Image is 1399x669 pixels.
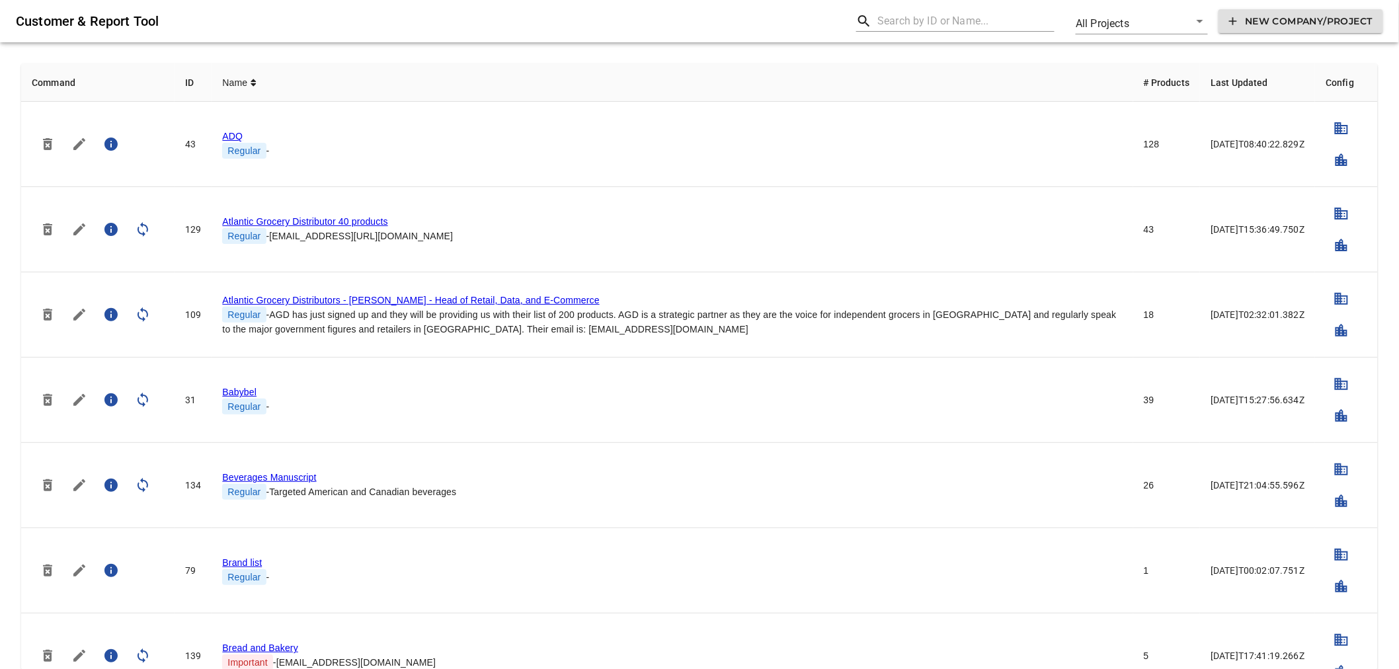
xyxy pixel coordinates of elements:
div: 43 [1144,223,1190,236]
td: 109 [175,272,212,358]
a: Beverages Manuscript [222,472,316,483]
div: 5 [1144,649,1190,662]
td: 129 [175,187,212,272]
a: Bread and Bakery [222,643,298,653]
div: 26 [1144,479,1190,492]
span: Regular [222,399,266,414]
div: All Projects [1076,8,1208,34]
button: Setup Banners [1326,624,1357,656]
td: 43 [175,102,212,187]
button: Project Summary [95,555,127,586]
button: New Company/Project [1219,9,1383,34]
td: 134 [175,443,212,528]
th: ID [175,63,212,102]
span: Regular [222,307,266,323]
button: Setup Banners [1326,368,1357,400]
th: # Products [1133,63,1201,102]
div: 128 [1144,138,1190,151]
a: Atlantic Grocery Distributor 40 products [222,216,387,227]
a: Brand list [222,557,262,568]
td: [DATE]T00:02:07.751Z [1200,528,1315,613]
td: [DATE]T15:36:49.750Z [1200,187,1315,272]
div: - [222,569,1122,585]
button: Sync Project [127,469,159,501]
span: Name [222,75,257,91]
button: Setup Cities [1326,400,1357,432]
div: - [222,399,1122,414]
button: Setup Banners [1326,198,1357,229]
span: Regular [222,569,266,585]
div: - Targeted American and Canadian beverages [222,484,1122,500]
button: Setup Cities [1326,315,1357,346]
div: 18 [1144,308,1190,321]
div: - AGD has just signed up and they will be providing us with their list of 200 products. AGD is a ... [222,307,1122,336]
th: Config [1315,63,1378,102]
span: Regular [222,228,266,244]
div: 1 [1144,564,1190,577]
button: Project Summary [95,299,127,331]
td: [DATE]T02:32:01.382Z [1200,272,1315,358]
button: Setup Banners [1326,112,1357,144]
button: Project Summary [95,384,127,416]
th: Command [21,63,175,102]
td: 79 [175,528,212,613]
button: Project Summary [95,214,127,245]
td: 31 [175,358,212,443]
span: Regular [222,143,266,159]
button: Setup Banners [1326,539,1357,571]
div: 39 [1144,393,1190,407]
button: Project Summary [95,469,127,501]
div: - [222,143,1122,159]
td: [DATE]T15:27:56.634Z [1200,358,1315,443]
button: Sync Project [127,299,159,331]
button: Setup Banners [1326,283,1357,315]
input: Search by ID or Name... [877,11,1055,32]
a: Atlantic Grocery Distributors - [PERSON_NAME] - Head of Retail, Data, and E-Commerce [222,295,599,305]
button: Project Summary [95,128,127,160]
span: New Company/Project [1229,13,1373,30]
td: [DATE]T08:40:22.829Z [1200,102,1315,187]
button: Setup Cities [1326,144,1357,176]
td: [DATE]T21:04:55.596Z [1200,443,1315,528]
button: Sync Project [127,384,159,416]
button: Setup Cities [1326,229,1357,261]
span: Regular [222,484,266,500]
span: Name [222,75,251,91]
button: Setup Banners [1326,453,1357,485]
a: ADQ [222,131,243,141]
a: Babybel [222,387,257,397]
h6: Customer & Report Tool [16,11,846,32]
button: Setup Cities [1326,485,1357,517]
th: Last Updated [1200,63,1315,102]
button: Setup Cities [1326,571,1357,602]
button: Sync Project [127,214,159,245]
div: - [EMAIL_ADDRESS][URL][DOMAIN_NAME] [222,228,1122,244]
